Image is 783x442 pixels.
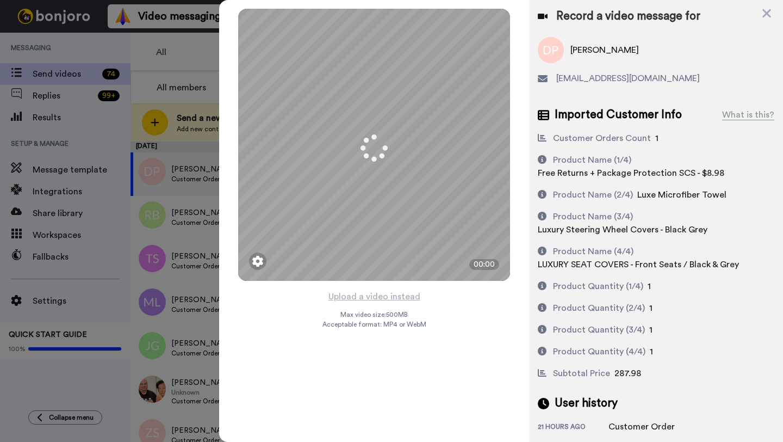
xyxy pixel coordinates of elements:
span: 1 [649,326,652,334]
span: Max video size: 500 MB [340,310,408,319]
button: Upload a video instead [325,290,424,304]
div: Product Name (2/4) [553,188,633,201]
span: User history [555,395,618,412]
div: Customer Orders Count [553,132,651,145]
div: Customer Order [608,420,675,433]
div: 21 hours ago [538,422,608,433]
span: Imported Customer Info [555,107,682,123]
span: Luxury Steering Wheel Covers - Black Grey [538,225,707,234]
span: Free Returns + Package Protection SCS - $8.98 [538,169,724,177]
div: Product Quantity (4/4) [553,345,645,358]
span: LUXURY SEAT COVERS - Front Seats / Black & Grey [538,260,739,269]
span: 1 [650,347,653,356]
span: [EMAIL_ADDRESS][DOMAIN_NAME] [556,72,700,85]
div: Product Quantity (3/4) [553,323,645,336]
img: ic_gear.svg [252,256,263,267]
div: Product Name (1/4) [553,154,631,167]
div: What is this? [722,108,774,121]
div: Product Quantity (1/4) [553,280,643,293]
div: 00:00 [469,259,499,270]
div: Subtotal Price [553,367,610,380]
span: 1 [648,282,651,291]
div: Product Name (4/4) [553,245,633,258]
span: 1 [655,134,658,143]
div: Product Quantity (2/4) [553,302,645,315]
span: Luxe Microfiber Towel [637,191,726,199]
span: 287.98 [614,369,641,378]
div: Product Name (3/4) [553,210,633,223]
span: Acceptable format: MP4 or WebM [322,320,426,329]
span: 1 [649,304,652,312]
